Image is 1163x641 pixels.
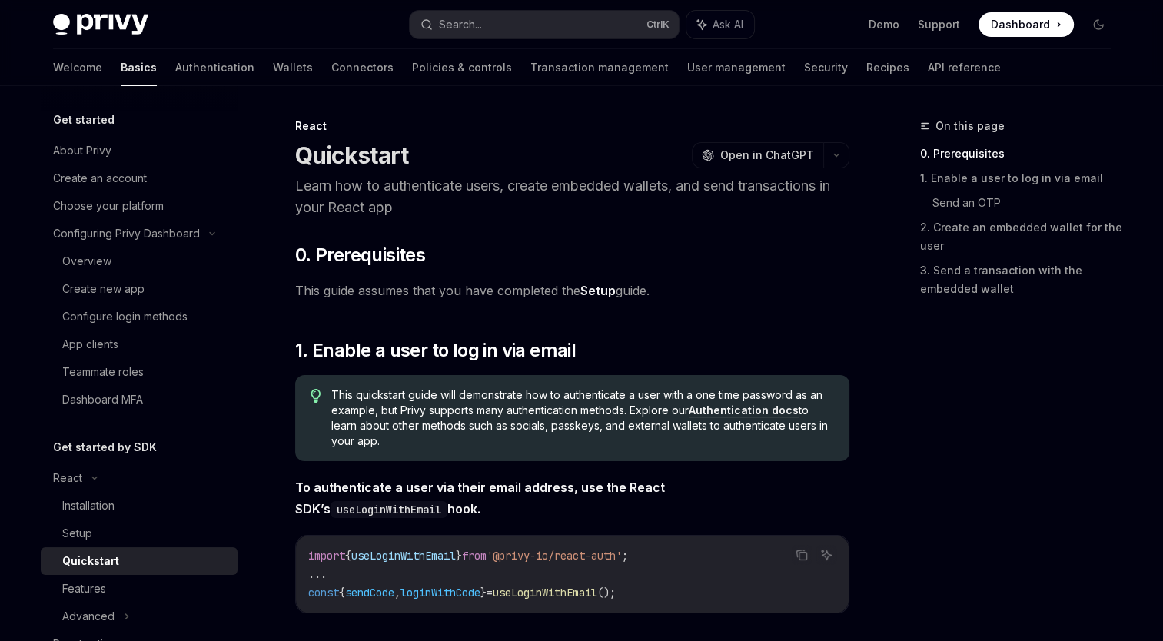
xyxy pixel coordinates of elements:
a: Send an OTP [932,191,1123,215]
svg: Tip [311,389,321,403]
span: loginWithCode [400,586,480,599]
div: Teammate roles [62,363,144,381]
span: On this page [935,117,1005,135]
span: This guide assumes that you have completed the guide. [295,280,849,301]
button: Toggle dark mode [1086,12,1111,37]
span: 0. Prerequisites [295,243,425,267]
a: Create new app [41,275,238,303]
span: import [308,549,345,563]
a: Demo [869,17,899,32]
div: React [295,118,849,134]
a: Wallets [273,49,313,86]
a: Security [804,49,848,86]
span: const [308,586,339,599]
div: Setup [62,524,92,543]
div: Quickstart [62,552,119,570]
a: Create an account [41,164,238,192]
div: Dashboard MFA [62,390,143,409]
button: Open in ChatGPT [692,142,823,168]
span: } [456,549,462,563]
button: Ask AI [816,545,836,565]
span: Open in ChatGPT [720,148,814,163]
a: Overview [41,247,238,275]
span: ... [308,567,327,581]
span: { [339,586,345,599]
div: Advanced [62,607,115,626]
a: Policies & controls [412,49,512,86]
div: Overview [62,252,111,271]
div: React [53,469,82,487]
span: useLoginWithEmail [493,586,597,599]
a: Connectors [331,49,394,86]
a: 3. Send a transaction with the embedded wallet [920,258,1123,301]
a: About Privy [41,137,238,164]
div: Create new app [62,280,145,298]
span: ; [622,549,628,563]
button: Copy the contents from the code block [792,545,812,565]
div: Search... [439,15,482,34]
span: = [487,586,493,599]
a: Installation [41,492,238,520]
span: sendCode [345,586,394,599]
img: dark logo [53,14,148,35]
span: } [480,586,487,599]
span: Ask AI [713,17,743,32]
a: App clients [41,330,238,358]
a: Basics [121,49,157,86]
a: Quickstart [41,547,238,575]
a: Authentication docs [689,404,799,417]
a: Authentication [175,49,254,86]
a: Transaction management [530,49,669,86]
div: Configure login methods [62,307,188,326]
a: Choose your platform [41,192,238,220]
h1: Quickstart [295,141,409,169]
span: from [462,549,487,563]
span: Dashboard [991,17,1050,32]
a: Support [918,17,960,32]
a: 1. Enable a user to log in via email [920,166,1123,191]
a: API reference [928,49,1001,86]
code: useLoginWithEmail [331,501,447,518]
span: useLoginWithEmail [351,549,456,563]
span: '@privy-io/react-auth' [487,549,622,563]
span: , [394,586,400,599]
a: Teammate roles [41,358,238,386]
span: { [345,549,351,563]
a: Welcome [53,49,102,86]
button: Ask AI [686,11,754,38]
div: Features [62,580,106,598]
a: Dashboard [979,12,1074,37]
div: Configuring Privy Dashboard [53,224,200,243]
a: 2. Create an embedded wallet for the user [920,215,1123,258]
span: (); [597,586,616,599]
h5: Get started [53,111,115,129]
div: App clients [62,335,118,354]
a: Setup [580,283,616,299]
strong: To authenticate a user via their email address, use the React SDK’s hook. [295,480,665,516]
a: 0. Prerequisites [920,141,1123,166]
h5: Get started by SDK [53,438,157,457]
a: Dashboard MFA [41,386,238,413]
a: Features [41,575,238,603]
a: Setup [41,520,238,547]
span: This quickstart guide will demonstrate how to authenticate a user with a one time password as an ... [331,387,833,449]
button: Search...CtrlK [410,11,679,38]
div: About Privy [53,141,111,160]
span: 1. Enable a user to log in via email [295,338,576,363]
a: Configure login methods [41,303,238,330]
span: Ctrl K [646,18,670,31]
a: Recipes [866,49,909,86]
div: Create an account [53,169,147,188]
div: Installation [62,497,115,515]
a: User management [687,49,786,86]
p: Learn how to authenticate users, create embedded wallets, and send transactions in your React app [295,175,849,218]
div: Choose your platform [53,197,164,215]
